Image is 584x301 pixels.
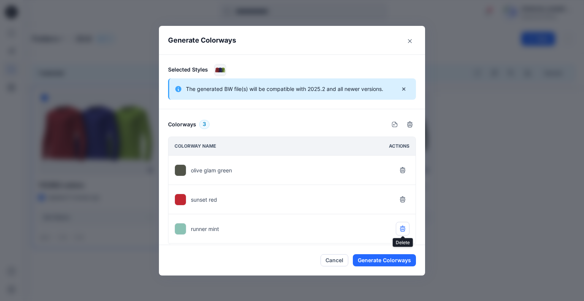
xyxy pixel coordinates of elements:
p: olive glam green [191,166,232,174]
p: Selected Styles [168,65,208,73]
span: 3 [203,120,206,129]
img: 112362 colors [214,64,226,76]
h6: Colorways [168,120,196,129]
p: Actions [389,142,409,150]
button: Close [404,35,416,47]
p: runner mint [191,225,219,233]
p: Colorway name [175,142,216,150]
p: sunset red [191,196,217,204]
button: Generate Colorways [353,254,416,266]
button: Cancel [321,254,348,266]
header: Generate Colorways [159,26,425,54]
p: The generated BW file(s) will be compatible with 2025.2 and all newer versions. [186,84,383,94]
